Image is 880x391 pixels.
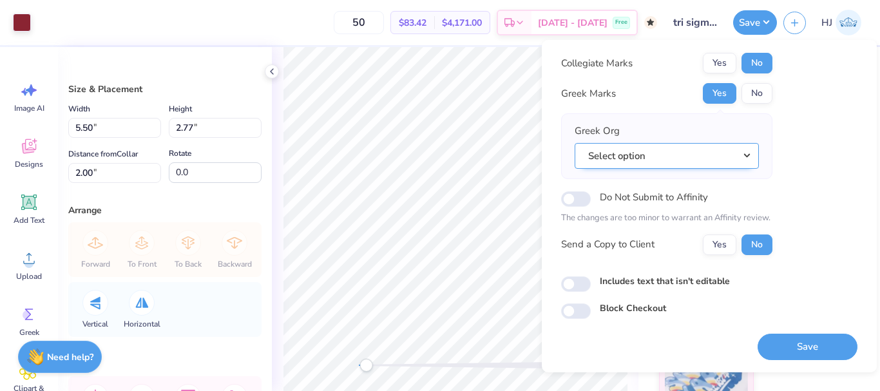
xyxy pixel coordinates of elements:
[442,16,482,30] span: $4,171.00
[561,56,633,71] div: Collegiate Marks
[124,319,160,329] span: Horizontal
[664,10,727,35] input: Untitled Design
[703,53,736,73] button: Yes
[538,16,607,30] span: [DATE] - [DATE]
[14,215,44,225] span: Add Text
[836,10,861,35] img: Hughe Josh Cabanete
[19,327,39,338] span: Greek
[334,11,384,34] input: – –
[68,101,90,117] label: Width
[15,159,43,169] span: Designs
[816,10,867,35] a: HJ
[741,83,772,104] button: No
[82,319,108,329] span: Vertical
[733,10,777,35] button: Save
[600,301,666,315] label: Block Checkout
[561,237,655,252] div: Send a Copy to Client
[359,359,372,372] div: Accessibility label
[703,234,736,255] button: Yes
[47,351,93,363] strong: Need help?
[615,18,627,27] span: Free
[575,143,759,169] button: Select option
[561,86,616,101] div: Greek Marks
[68,146,138,162] label: Distance from Collar
[169,146,191,161] label: Rotate
[741,53,772,73] button: No
[561,212,772,225] p: The changes are too minor to warrant an Affinity review.
[68,358,262,371] div: Align
[821,15,832,30] span: HJ
[600,189,708,205] label: Do Not Submit to Affinity
[758,334,857,360] button: Save
[741,234,772,255] button: No
[169,101,192,117] label: Height
[399,16,426,30] span: $83.42
[575,124,620,138] label: Greek Org
[68,204,262,217] div: Arrange
[600,274,730,288] label: Includes text that isn't editable
[16,271,42,281] span: Upload
[68,82,262,96] div: Size & Placement
[703,83,736,104] button: Yes
[14,103,44,113] span: Image AI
